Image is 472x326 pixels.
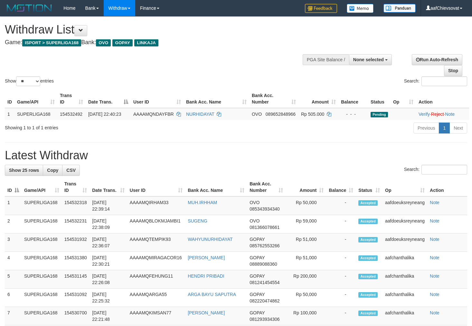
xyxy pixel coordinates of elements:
a: 1 [439,123,450,133]
td: 154531092 [62,289,90,307]
input: Search: [421,76,467,86]
td: AAAAMQKIMSAN77 [127,307,185,325]
a: Show 25 rows [5,165,43,176]
a: Run Auto-Refresh [412,54,462,65]
td: - [326,252,356,270]
a: WAHYUNURHIDAYAT [188,237,232,242]
span: AAAAMQNDAYFBR [133,112,174,117]
th: Game/API: activate to sort column ascending [22,178,62,196]
h1: Latest Withdraw [5,149,467,162]
a: Note [430,292,439,297]
span: Accepted [358,311,378,316]
span: Copy [47,168,58,173]
a: Verify [419,112,430,117]
th: Bank Acc. Number: activate to sort column ascending [249,90,298,108]
td: SUPERLIGA168 [14,108,57,120]
th: Action [427,178,467,196]
td: 1 [5,108,14,120]
th: Balance [338,90,368,108]
a: Note [430,218,439,223]
a: Note [445,112,455,117]
td: SUPERLIGA168 [22,307,62,325]
td: 5 [5,270,22,289]
span: Accepted [358,237,378,242]
a: [PERSON_NAME] [188,310,225,315]
th: Amount: activate to sort column ascending [286,178,326,196]
span: OVO [252,112,262,117]
span: LINKAJA [134,39,158,46]
td: SUPERLIGA168 [22,270,62,289]
th: Date Trans.: activate to sort column ascending [90,178,127,196]
span: Copy 089652848966 to clipboard [266,112,296,117]
span: GOPAY [250,310,265,315]
th: ID [5,90,14,108]
a: Previous [413,123,439,133]
span: Copy 08889088360 to clipboard [250,262,277,267]
th: User ID: activate to sort column ascending [131,90,184,108]
th: Status: activate to sort column ascending [356,178,382,196]
td: [DATE] 22:38:09 [90,215,127,233]
th: ID: activate to sort column descending [5,178,22,196]
a: Stop [444,65,462,76]
select: Showentries [16,76,40,86]
div: PGA Site Balance / [303,54,349,65]
td: - [326,270,356,289]
span: OVO [96,39,111,46]
td: 4 [5,252,22,270]
th: Balance: activate to sort column ascending [326,178,356,196]
img: Button%20Memo.svg [347,4,374,13]
td: 2 [5,215,22,233]
td: Rp 51,000 [286,252,326,270]
h1: Withdraw List [5,23,308,36]
span: Pending [371,112,388,117]
th: Trans ID: activate to sort column ascending [62,178,90,196]
td: 7 [5,307,22,325]
img: panduan.png [383,4,416,13]
td: [DATE] 22:21:48 [90,307,127,325]
span: None selected [353,57,384,62]
a: Next [449,123,467,133]
td: [DATE] 22:26:08 [90,270,127,289]
td: 154532231 [62,215,90,233]
th: Date Trans.: activate to sort column descending [86,90,131,108]
span: GOPAY [250,237,265,242]
td: Rp 200,000 [286,270,326,289]
span: OVO [250,200,260,205]
span: ISPORT > SUPERLIGA168 [22,39,81,46]
td: - [326,307,356,325]
button: None selected [349,54,392,65]
a: Note [430,255,439,260]
td: aafdoeuksreyneang [382,215,427,233]
span: Accepted [358,255,378,261]
label: Search: [404,76,467,86]
td: - [326,196,356,215]
a: Note [430,237,439,242]
span: Copy 085762553266 to clipboard [250,243,279,248]
td: 154531932 [62,233,90,252]
span: Copy 081366078661 to clipboard [250,225,279,230]
th: Amount: activate to sort column ascending [298,90,338,108]
th: Status [368,90,391,108]
div: Showing 1 to 1 of 1 entries [5,122,192,131]
span: GOPAY [112,39,133,46]
span: Rp 505.000 [301,112,324,117]
a: Copy [43,165,62,176]
th: Op: activate to sort column ascending [382,178,427,196]
td: 6 [5,289,22,307]
td: aafchanthalika [382,289,427,307]
td: - [326,215,356,233]
td: 154532318 [62,196,90,215]
span: Accepted [358,274,378,279]
td: aafchanthalika [382,307,427,325]
th: Trans ID: activate to sort column ascending [57,90,86,108]
th: Action [416,90,469,108]
th: Bank Acc. Name: activate to sort column ascending [185,178,247,196]
label: Search: [404,165,467,174]
td: aafdoeuksreyneang [382,196,427,215]
td: [DATE] 22:36:07 [90,233,127,252]
a: HENDRI PRIBADI [188,273,224,279]
img: MOTION_logo.png [5,3,54,13]
a: CSV [62,165,80,176]
td: - [326,233,356,252]
td: AAAAMQBLOKMJAMBI1 [127,215,185,233]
